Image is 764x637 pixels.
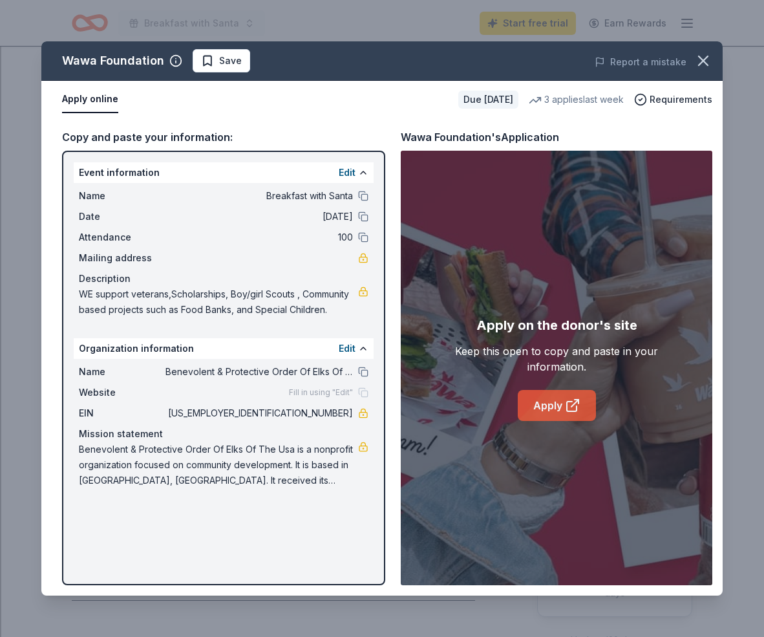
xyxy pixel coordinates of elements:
[193,49,250,72] button: Save
[5,368,759,380] div: SAVE
[595,54,686,70] button: Report a mistake
[5,226,759,238] div: TODO: put dlg title
[5,345,759,356] div: MOVE
[634,92,712,107] button: Requirements
[79,442,358,488] span: Benevolent & Protective Order Of Elks Of The Usa is a nonprofit organization focused on community...
[79,271,368,286] div: Description
[62,86,118,113] button: Apply online
[165,364,353,380] span: Benevolent & Protective Order Of Elks Of The Usa
[5,17,759,28] div: Sort New > Old
[5,310,759,321] div: Move to ...
[5,40,759,52] div: Delete
[518,390,596,421] a: Apply
[529,92,624,107] div: 3 applies last week
[5,333,759,345] div: CANCEL
[165,405,353,421] span: [US_EMPLOYER_IDENTIFICATION_NUMBER]
[165,230,353,245] span: 100
[79,286,358,318] span: WE support veterans,Scholarships, Boy/girl Scouts , Community based projects such as Food Banks, ...
[5,110,759,122] div: Rename Outline
[5,133,759,145] div: Print
[5,263,759,275] div: ???
[79,426,368,442] div: Mission statement
[5,403,759,415] div: JOURNAL
[339,341,355,356] button: Edit
[458,91,518,109] div: Due [DATE]
[79,405,165,421] span: EIN
[165,188,353,204] span: Breakfast with Santa
[5,75,759,87] div: Rename
[5,298,759,310] div: DELETE
[219,53,242,69] span: Save
[5,426,120,440] input: Search sources
[5,122,759,133] div: Download
[5,145,759,157] div: Add Outline Template
[79,250,165,266] span: Mailing address
[5,180,759,191] div: Magazine
[5,87,759,98] div: Move To ...
[650,92,712,107] span: Requirements
[5,356,759,368] div: New source
[5,98,759,110] div: Delete
[401,129,559,146] div: Wawa Foundation's Application
[79,188,165,204] span: Name
[79,385,165,400] span: Website
[79,364,165,380] span: Name
[5,286,759,298] div: SAVE AND GO HOME
[5,321,759,333] div: Home
[5,380,759,391] div: BOOK
[5,63,759,75] div: Sign out
[79,230,165,245] span: Attendance
[432,343,681,374] div: Keep this open to copy and paste in your information.
[5,415,759,426] div: MORE
[62,129,385,146] div: Copy and paste your information:
[5,215,759,226] div: Visual Art
[5,191,759,203] div: Newspaper
[79,209,165,224] span: Date
[165,209,353,224] span: [DATE]
[5,52,759,63] div: Options
[5,28,759,40] div: Move To ...
[74,338,374,359] div: Organization information
[5,275,759,286] div: This outline has no content. Would you like to delete it?
[5,252,759,263] div: CANCEL
[62,50,164,71] div: Wawa Foundation
[5,5,759,17] div: Sort A > Z
[476,315,637,336] div: Apply on the donor's site
[289,387,353,398] span: Fill in using "Edit"
[5,157,759,168] div: Search for Source
[5,391,759,403] div: WEBSITE
[5,203,759,215] div: Television/Radio
[339,165,355,180] button: Edit
[5,168,759,180] div: Journal
[74,162,374,183] div: Event information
